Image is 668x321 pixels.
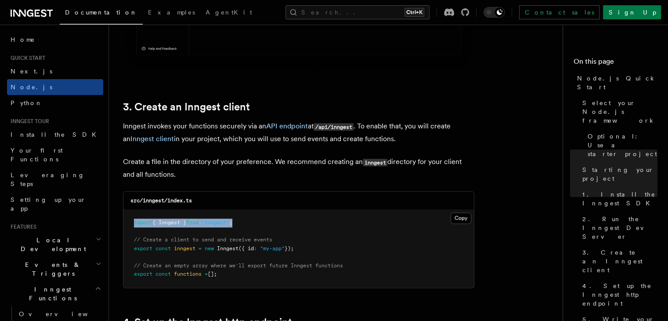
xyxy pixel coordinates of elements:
[7,79,103,95] a: Node.js
[11,171,85,187] span: Leveraging Steps
[579,95,657,128] a: Select your Node.js framework
[208,271,217,277] span: [];
[238,245,254,252] span: ({ id
[582,190,657,208] span: 1. Install the Inngest SDK
[7,192,103,216] a: Setting up your app
[7,142,103,167] a: Your first Functions
[574,56,657,70] h4: On this page
[314,123,354,131] code: /api/inngest
[174,245,195,252] span: inngest
[202,219,229,226] span: "inngest"
[186,219,199,226] span: from
[7,257,103,281] button: Events & Triggers
[7,285,95,303] span: Inngest Functions
[152,219,186,226] span: { Inngest }
[603,5,661,19] a: Sign Up
[579,278,657,311] a: 4. Set up the Inngest http endpoint
[582,248,657,274] span: 3. Create an Inngest client
[285,245,294,252] span: });
[143,3,200,24] a: Examples
[11,84,52,91] span: Node.js
[7,260,96,278] span: Events & Triggers
[130,197,192,204] code: src/inngest/index.ts
[199,245,202,252] span: =
[451,212,471,224] button: Copy
[19,310,109,317] span: Overview
[582,281,657,308] span: 4. Set up the Inngest http endpoint
[266,122,308,130] a: API endpoint
[123,101,250,113] a: 3. Create an Inngest client
[134,245,152,252] span: export
[130,135,174,143] a: Inngest client
[148,9,195,16] span: Examples
[134,237,272,243] span: // Create a client to send and receive events
[205,245,214,252] span: new
[579,162,657,186] a: Starting your project
[229,219,232,226] span: ;
[7,281,103,306] button: Inngest Functions
[7,63,103,79] a: Next.js
[7,55,45,62] span: Quick start
[174,271,202,277] span: functions
[206,9,252,16] span: AgentKit
[588,132,657,158] span: Optional: Use a starter project
[582,98,657,125] span: Select your Node.js framework
[217,245,238,252] span: Inngest
[7,95,103,111] a: Python
[123,120,474,145] p: Inngest invokes your functions securely via an at . To enable that, you will create an in your pr...
[7,236,96,253] span: Local Development
[155,245,171,252] span: const
[260,245,285,252] span: "my-app"
[11,131,101,138] span: Install the SDK
[7,167,103,192] a: Leveraging Steps
[584,128,657,162] a: Optional: Use a starter project
[134,271,152,277] span: export
[11,196,86,212] span: Setting up your app
[65,9,137,16] span: Documentation
[574,70,657,95] a: Node.js Quick Start
[7,32,103,47] a: Home
[484,7,505,18] button: Toggle dark mode
[11,99,43,106] span: Python
[254,245,257,252] span: :
[7,232,103,257] button: Local Development
[404,8,424,17] kbd: Ctrl+K
[11,68,52,75] span: Next.js
[123,156,474,181] p: Create a file in the directory of your preference. We recommend creating an directory for your cl...
[7,223,36,230] span: Features
[582,215,657,241] span: 2. Run the Inngest Dev Server
[582,165,657,183] span: Starting your project
[134,263,343,269] span: // Create an empty array where we'll export future Inngest functions
[134,219,152,226] span: import
[579,186,657,211] a: 1. Install the Inngest SDK
[363,159,387,166] code: inngest
[11,35,35,44] span: Home
[7,118,49,125] span: Inngest tour
[577,74,657,91] span: Node.js Quick Start
[205,271,208,277] span: =
[11,147,63,163] span: Your first Functions
[579,211,657,244] a: 2. Run the Inngest Dev Server
[285,5,430,19] button: Search...Ctrl+K
[519,5,599,19] a: Contact sales
[155,271,171,277] span: const
[200,3,257,24] a: AgentKit
[7,127,103,142] a: Install the SDK
[60,3,143,25] a: Documentation
[579,244,657,278] a: 3. Create an Inngest client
